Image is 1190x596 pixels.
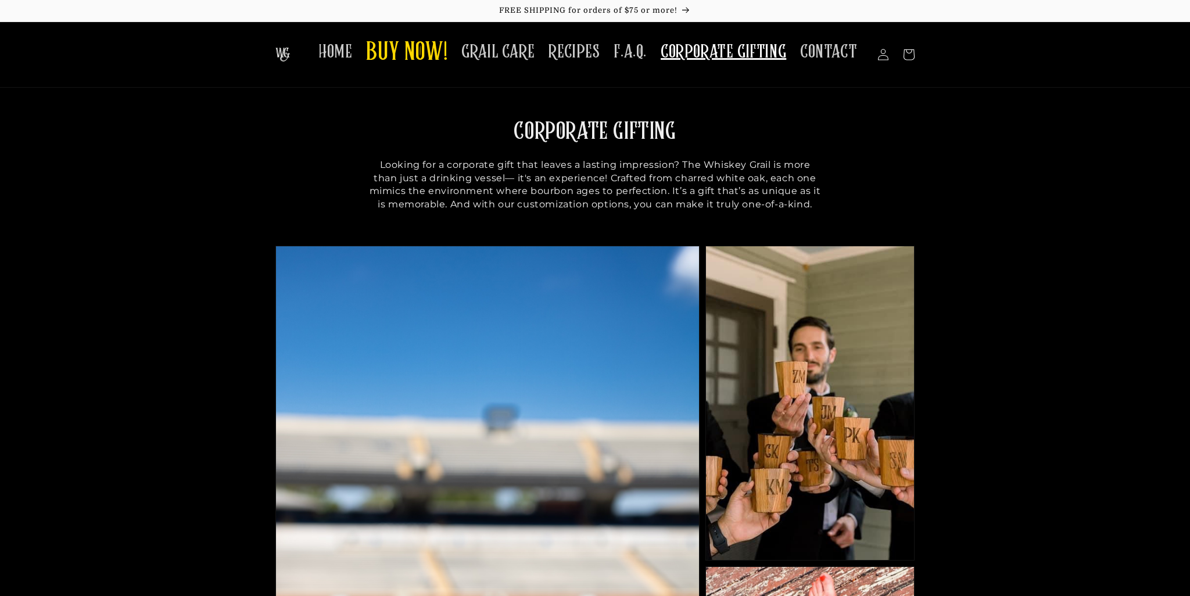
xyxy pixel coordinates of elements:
p: FREE SHIPPING for orders of $75 or more! [12,6,1178,16]
a: F.A.Q. [607,34,654,70]
span: CONTACT [800,41,857,63]
span: CORPORATE GIFTING [661,41,786,63]
h2: CORPORATE GIFTING [368,117,822,147]
a: RECIPES [542,34,607,70]
img: The Whiskey Grail [275,48,290,62]
a: HOME [311,34,359,70]
a: GRAIL CARE [454,34,542,70]
span: GRAIL CARE [461,41,535,63]
span: BUY NOW! [366,37,447,69]
span: F.A.Q. [614,41,647,63]
p: Looking for a corporate gift that leaves a lasting impression? The Whiskey Grail is more than jus... [368,159,822,211]
span: HOME [318,41,352,63]
a: CONTACT [793,34,864,70]
span: RECIPES [549,41,600,63]
a: BUY NOW! [359,30,454,76]
a: CORPORATE GIFTING [654,34,793,70]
